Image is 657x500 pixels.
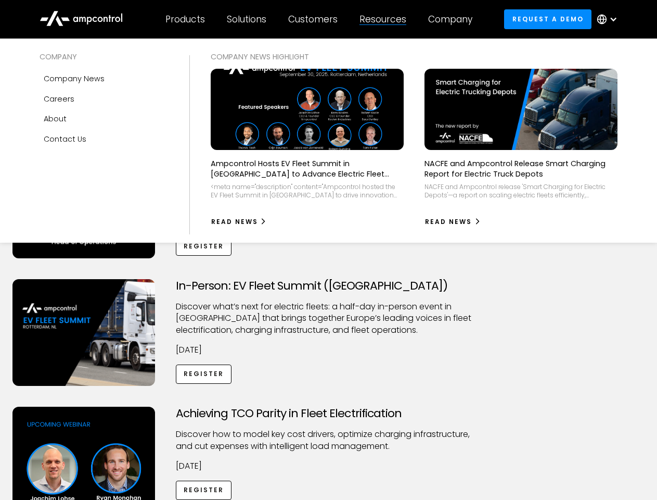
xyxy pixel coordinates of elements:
p: ​Discover what’s next for electric fleets: a half-day in-person event in [GEOGRAPHIC_DATA] that b... [176,301,482,336]
div: Customers [288,14,338,25]
div: Solutions [227,14,266,25]
div: Company news [44,73,105,84]
a: Request a demo [504,9,591,29]
div: Company [428,14,472,25]
div: NACFE and Ampcontrol release 'Smart Charging for Electric Depots'—a report on scaling electric fl... [424,183,617,199]
h3: Achieving TCO Parity in Fleet Electrification [176,407,482,420]
a: Register [176,365,232,384]
a: Contact Us [40,129,169,149]
p: Discover how to model key cost drivers, optimize charging infrastructure, and cut expenses with i... [176,429,482,452]
a: Register [176,236,232,256]
div: Products [165,14,205,25]
div: Read News [425,217,472,227]
h3: In-Person: EV Fleet Summit ([GEOGRAPHIC_DATA]) [176,279,482,293]
div: Contact Us [44,133,86,145]
div: Read News [211,217,258,227]
a: Read News [424,214,481,230]
p: [DATE] [176,460,482,472]
div: COMPANY [40,51,169,63]
a: Company news [40,69,169,89]
a: Careers [40,89,169,109]
div: Careers [44,93,74,105]
p: [DATE] [176,344,482,356]
div: About [44,113,67,124]
div: Resources [359,14,406,25]
a: About [40,109,169,129]
a: Register [176,481,232,500]
p: Ampcontrol Hosts EV Fleet Summit in [GEOGRAPHIC_DATA] to Advance Electric Fleet Management in [GE... [211,158,404,179]
div: <meta name="description" content="Ampcontrol hosted the EV Fleet Summit in [GEOGRAPHIC_DATA] to d... [211,183,404,199]
div: COMPANY NEWS Highlight [211,51,618,63]
a: Read News [211,214,267,230]
p: NACFE and Ampcontrol Release Smart Charging Report for Electric Truck Depots [424,158,617,179]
